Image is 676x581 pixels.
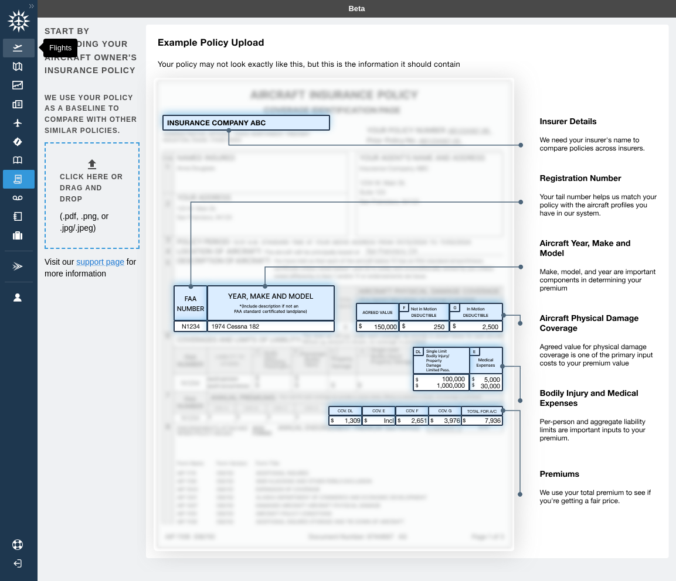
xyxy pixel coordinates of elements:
a: support page [76,257,124,266]
img: policy-upload-example-5e420760c1425035513a.svg [137,25,669,572]
h6: Click here or drag and drop [60,172,124,204]
p: (.pdf, .png, or .jpg/.jpeg) [60,210,124,234]
h6: We use your policy as a baseline to compare with other similar policies. [45,93,137,136]
p: Visit our for more information [45,256,137,279]
h6: Start by uploading your aircraft owner's insurance policy [45,25,137,77]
